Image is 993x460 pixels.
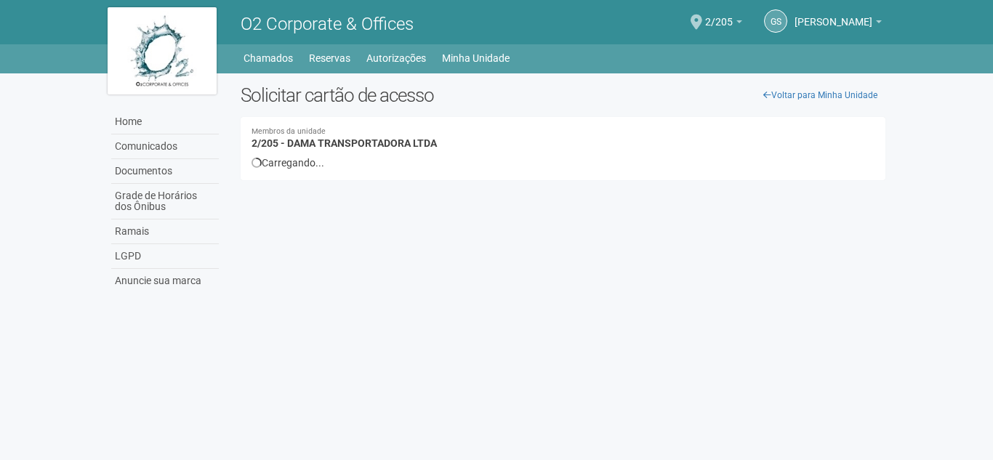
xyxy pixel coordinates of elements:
[705,2,733,28] span: 2/205
[108,7,217,94] img: logo.jpg
[366,48,426,68] a: Autorizações
[252,128,875,149] h4: 2/205 - DAMA TRANSPORTADORA LTDA
[705,18,742,30] a: 2/205
[111,134,219,159] a: Comunicados
[755,84,885,106] a: Voltar para Minha Unidade
[111,184,219,219] a: Grade de Horários dos Ônibus
[764,9,787,33] a: GS
[252,128,875,136] small: Membros da unidade
[309,48,350,68] a: Reservas
[111,219,219,244] a: Ramais
[111,244,219,269] a: LGPD
[244,48,293,68] a: Chamados
[111,269,219,293] a: Anuncie sua marca
[241,84,885,106] h2: Solicitar cartão de acesso
[795,2,872,28] span: Gilberto Stiebler Filho
[442,48,510,68] a: Minha Unidade
[241,14,414,34] span: O2 Corporate & Offices
[252,156,875,169] div: Carregando...
[795,18,882,30] a: [PERSON_NAME]
[111,159,219,184] a: Documentos
[111,110,219,134] a: Home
